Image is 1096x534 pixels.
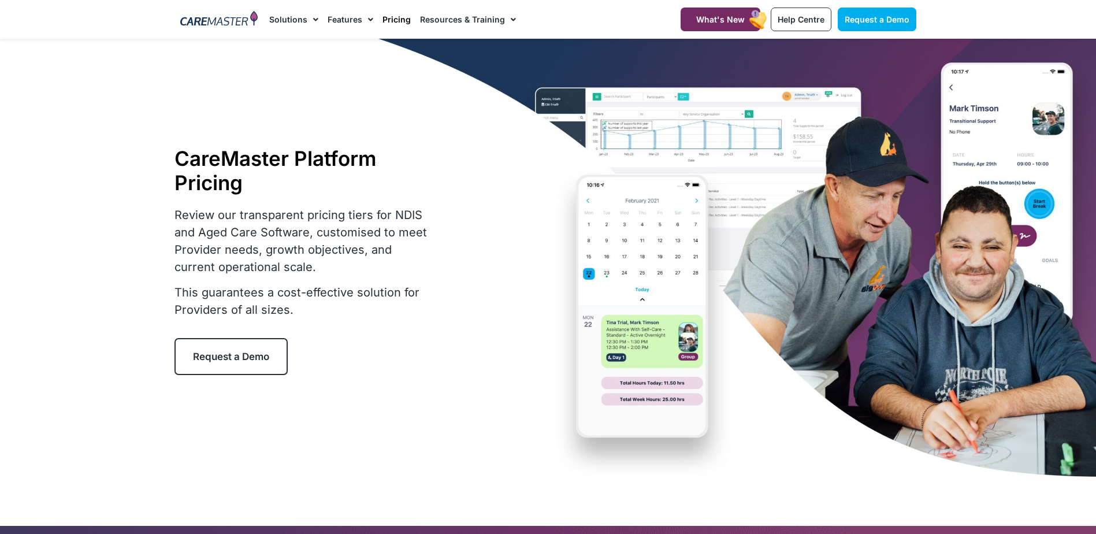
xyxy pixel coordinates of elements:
[174,146,434,195] h1: CareMaster Platform Pricing
[180,11,258,28] img: CareMaster Logo
[174,206,434,276] p: Review our transparent pricing tiers for NDIS and Aged Care Software, customised to meet Provider...
[193,351,269,362] span: Request a Demo
[845,14,909,24] span: Request a Demo
[771,8,831,31] a: Help Centre
[174,284,434,318] p: This guarantees a cost-effective solution for Providers of all sizes.
[681,8,760,31] a: What's New
[838,8,916,31] a: Request a Demo
[174,338,288,375] a: Request a Demo
[778,14,824,24] span: Help Centre
[696,14,745,24] span: What's New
